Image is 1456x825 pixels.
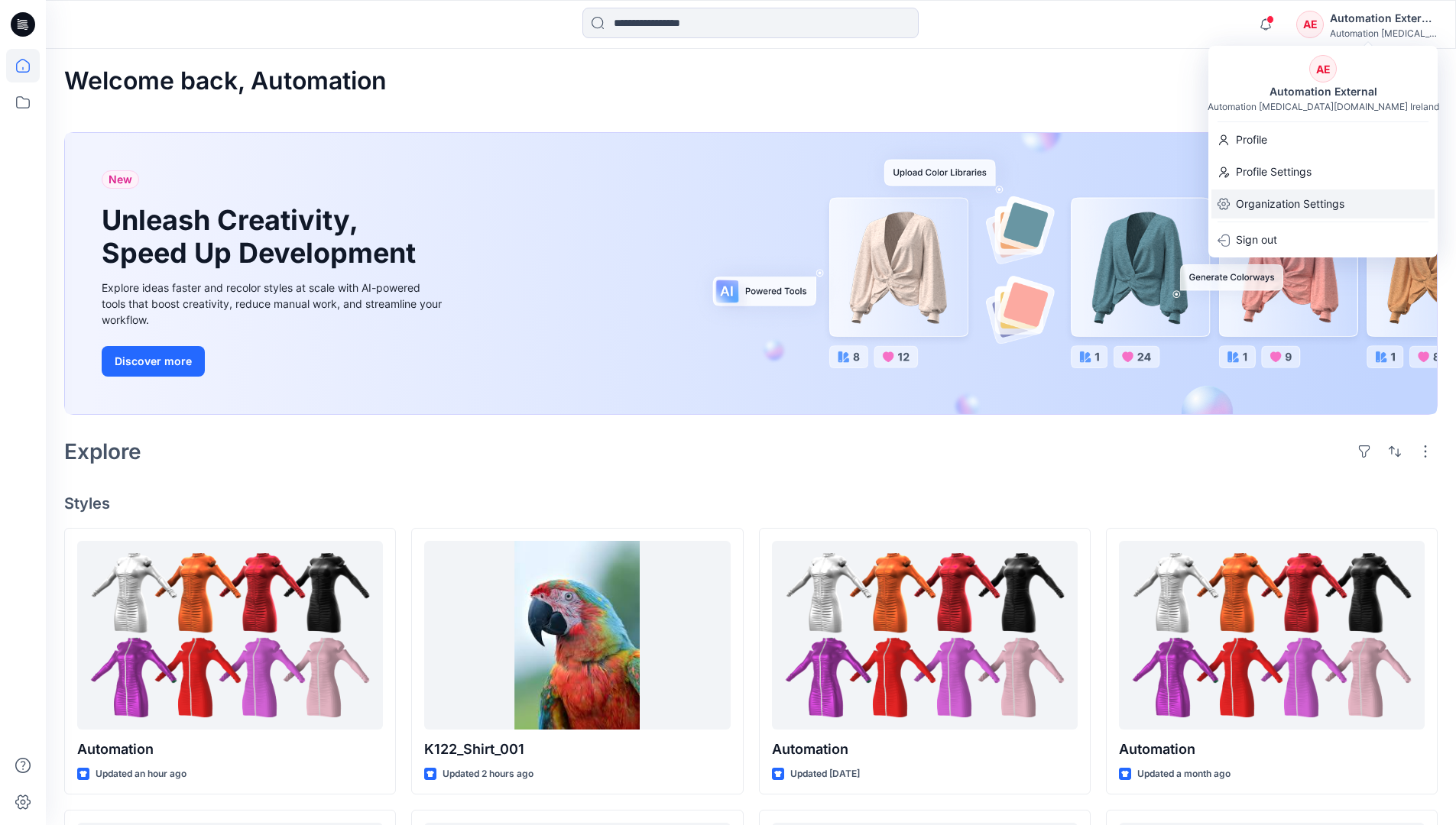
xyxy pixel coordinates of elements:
a: Automation [77,541,383,730]
div: Automation [MEDICAL_DATA]... [1330,27,1437,39]
a: Organization Settings [1208,189,1438,218]
a: Profile [1208,125,1438,154]
a: K122_Shirt_001 [424,541,730,730]
div: AE [1296,11,1324,38]
div: Automation External [1260,82,1386,101]
a: Automation [1119,541,1425,730]
p: Automation [1119,739,1425,760]
p: Profile [1236,125,1267,154]
p: Automation [772,739,1078,760]
p: Organization Settings [1236,189,1344,218]
h1: Unleash Creativity, Speed Up Development [102,204,423,270]
p: Updated a month ago [1137,766,1231,782]
h2: Welcome back, Automation [64,67,387,95]
div: Automation External [1330,9,1437,27]
p: K122_Shirt_001 [424,739,730,760]
button: Discover more [102,346,205,377]
div: Explore ideas faster and recolor styles at scale with AI-powered tools that boost creativity, red... [102,280,446,328]
p: Profile Settings [1236,157,1312,186]
a: Automation [772,541,1078,730]
p: Automation [77,739,383,760]
h2: Explore [64,439,141,464]
p: Updated an hour ago [96,766,186,782]
a: Profile Settings [1208,157,1438,186]
h4: Styles [64,494,1438,513]
a: Discover more [102,346,446,377]
div: Automation [MEDICAL_DATA][DOMAIN_NAME] Ireland [1208,101,1439,112]
p: Sign out [1236,225,1277,254]
p: Updated [DATE] [790,766,860,782]
span: New [109,170,132,189]
div: AE [1309,55,1337,82]
p: Updated 2 hours ago [443,766,533,782]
